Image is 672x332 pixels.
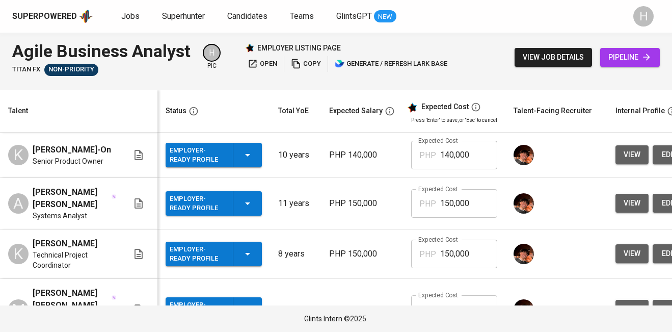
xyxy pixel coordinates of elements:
[278,248,313,260] p: 8 years
[290,11,314,21] span: Teams
[633,6,654,27] div: H
[12,65,40,74] span: Titan FX
[33,186,111,211] span: [PERSON_NAME] [PERSON_NAME]
[515,48,592,67] button: view job details
[170,192,225,215] div: Employer-Ready Profile
[335,58,447,70] span: generate / refresh lark base
[12,39,191,64] div: Agile Business Analyst
[8,145,29,165] div: K
[245,56,280,72] button: open
[33,287,111,312] span: [PERSON_NAME] [PERSON_NAME]
[203,44,221,70] div: pic
[33,238,97,250] span: [PERSON_NAME]
[336,11,372,21] span: GlintsGPT
[290,10,316,23] a: Teams
[166,191,262,216] button: Employer-Ready Profile
[33,156,103,166] span: Senior Product Owner
[12,9,93,24] a: Superpoweredapp logo
[162,10,207,23] a: Superhunter
[121,10,142,23] a: Jobs
[329,248,395,260] p: PHP 150,000
[336,10,396,23] a: GlintsGPT NEW
[8,244,29,264] div: K
[374,12,396,22] span: NEW
[624,247,640,260] span: view
[514,193,534,214] img: diemas@glints.com
[514,145,534,165] img: diemas@glints.com
[33,144,111,156] span: [PERSON_NAME]-On
[245,43,254,53] img: Glints Star
[170,144,225,166] div: Employer-Ready Profile
[615,244,649,263] button: view
[608,51,652,64] span: pipeline
[291,58,321,70] span: copy
[624,148,640,161] span: view
[329,197,395,210] p: PHP 150,000
[166,105,186,117] div: Status
[166,242,262,266] button: Employer-Ready Profile
[523,51,584,64] span: view job details
[227,10,270,23] a: Candidates
[79,9,93,24] img: app logo
[624,303,640,316] span: view
[112,194,116,199] img: magic_wand.svg
[407,103,417,113] img: glints_star.svg
[8,105,28,117] div: Talent
[227,11,267,21] span: Candidates
[8,299,29,320] div: M
[419,248,436,261] p: PHP
[329,149,395,161] p: PHP 140,000
[170,298,225,321] div: Employer-Ready Profile
[335,59,345,69] img: lark
[615,194,649,213] button: view
[12,11,77,22] div: Superpowered
[278,149,313,161] p: 10 years
[166,143,262,167] button: Employer-Ready Profile
[162,11,205,21] span: Superhunter
[624,197,640,210] span: view
[278,303,313,316] p: 6 years
[615,145,649,164] button: view
[514,244,534,264] img: diemas@glints.com
[44,65,98,74] span: Non-Priority
[419,304,436,316] p: PHP
[257,43,341,53] p: employer listing page
[419,198,436,210] p: PHP
[203,44,221,62] div: H
[166,297,262,322] button: Employer-Ready Profile
[288,56,324,72] button: copy
[615,105,665,117] div: Internal Profile
[121,11,140,21] span: Jobs
[278,197,313,210] p: 11 years
[278,105,309,117] div: Total YoE
[514,299,534,320] img: diemas@glints.com
[419,149,436,162] p: PHP
[33,250,116,270] span: Technical Project Coordinator
[8,193,29,214] div: A
[112,295,116,300] img: magic_wand.svg
[514,105,592,117] div: Talent-Facing Recruiter
[600,48,660,67] a: pipeline
[329,303,395,316] p: PHP 150,000
[329,105,383,117] div: Expected Salary
[33,211,87,221] span: Systems Analyst
[615,300,649,319] button: view
[248,58,277,70] span: open
[421,103,469,112] div: Expected Cost
[332,56,450,72] button: lark generate / refresh lark base
[170,243,225,265] div: Employer-Ready Profile
[411,116,497,124] p: Press 'Enter' to save, or 'Esc' to cancel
